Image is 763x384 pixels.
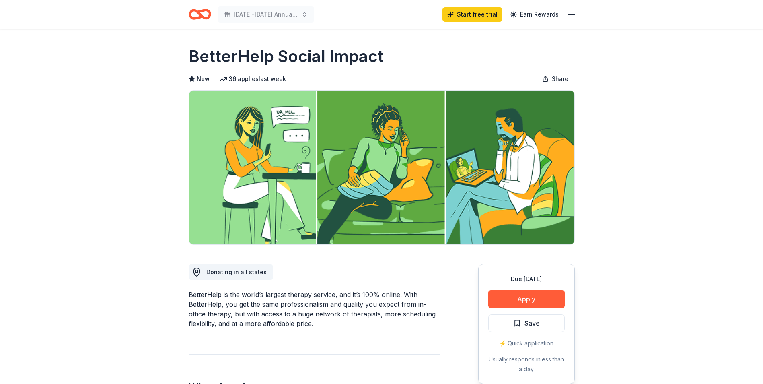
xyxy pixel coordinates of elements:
[442,7,502,22] a: Start free trial
[234,10,298,19] span: [DATE]-[DATE] Annual Raffle Event
[189,45,384,68] h1: BetterHelp Social Impact
[524,318,540,328] span: Save
[218,6,314,23] button: [DATE]-[DATE] Annual Raffle Event
[189,91,574,244] img: Image for BetterHelp Social Impact
[189,290,440,328] div: BetterHelp is the world’s largest therapy service, and it’s 100% online. With BetterHelp, you get...
[197,74,210,84] span: New
[488,355,565,374] div: Usually responds in less than a day
[488,274,565,284] div: Due [DATE]
[488,314,565,332] button: Save
[219,74,286,84] div: 36 applies last week
[206,268,267,275] span: Donating in all states
[552,74,568,84] span: Share
[488,290,565,308] button: Apply
[506,7,564,22] a: Earn Rewards
[189,5,211,24] a: Home
[536,71,575,87] button: Share
[488,339,565,348] div: ⚡️ Quick application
